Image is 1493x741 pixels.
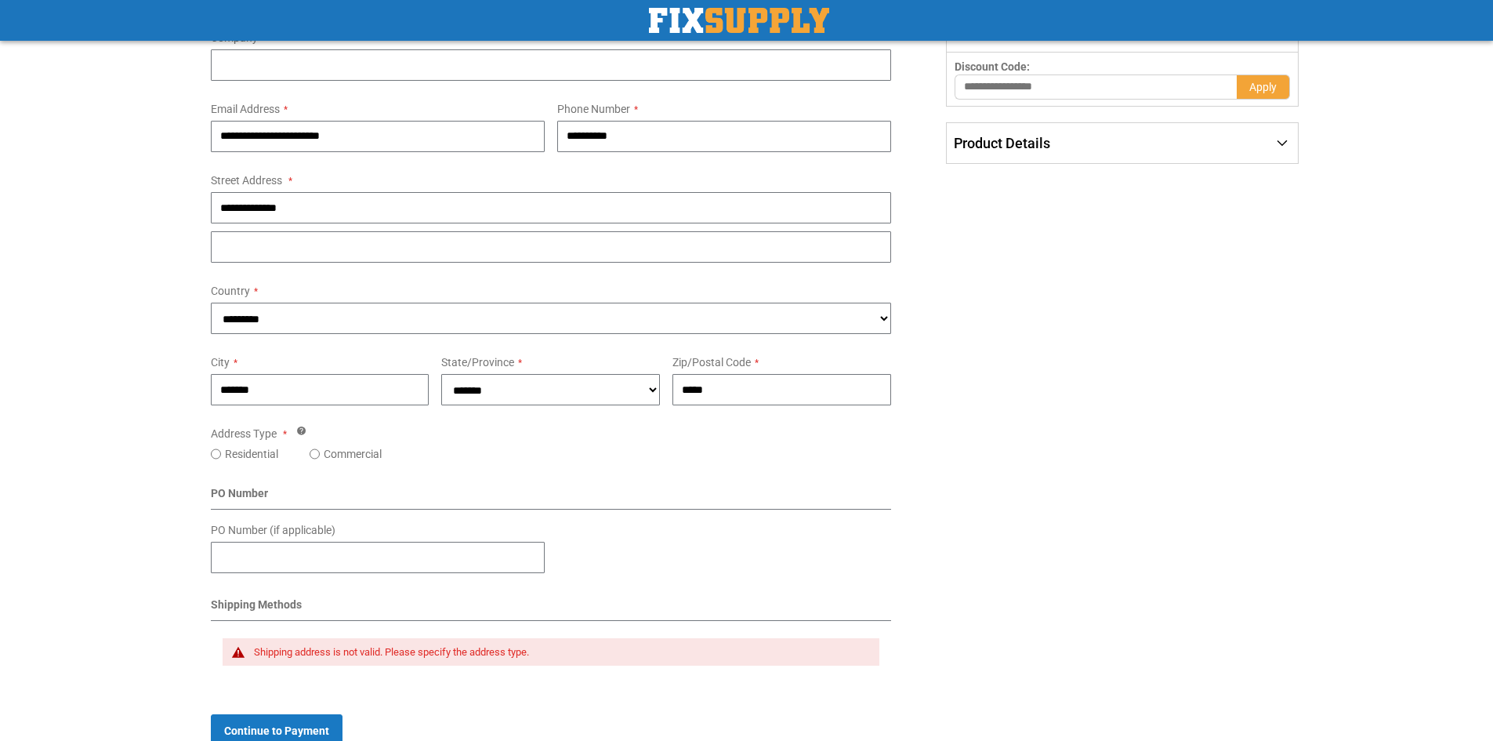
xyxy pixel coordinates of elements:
[649,8,829,33] a: store logo
[211,427,277,440] span: Address Type
[557,103,630,115] span: Phone Number
[211,524,335,536] span: PO Number (if applicable)
[441,356,514,369] span: State/Province
[955,60,1030,73] span: Discount Code:
[211,597,892,621] div: Shipping Methods
[254,646,864,659] div: Shipping address is not valid. Please specify the address type.
[225,446,278,462] label: Residential
[224,725,329,737] span: Continue to Payment
[1249,81,1277,93] span: Apply
[1237,74,1290,100] button: Apply
[211,103,280,115] span: Email Address
[211,285,250,297] span: Country
[211,174,282,187] span: Street Address
[672,356,751,369] span: Zip/Postal Code
[211,356,230,369] span: City
[324,446,382,462] label: Commercial
[954,135,1050,151] span: Product Details
[649,8,829,33] img: Fix Industrial Supply
[211,31,258,44] span: Company
[211,485,892,510] div: PO Number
